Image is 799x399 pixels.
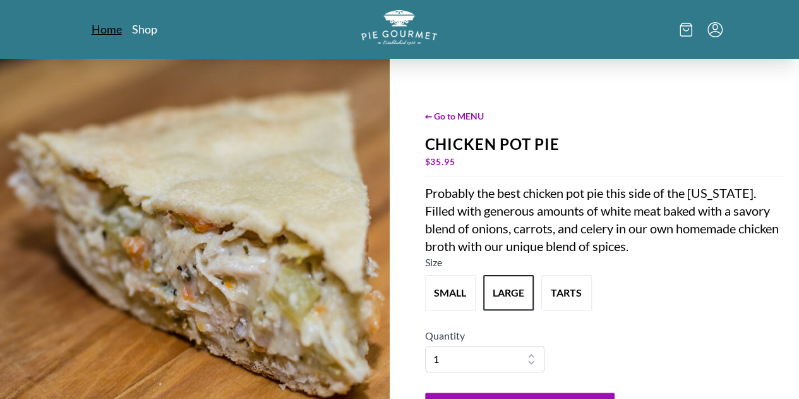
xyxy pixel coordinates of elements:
div: Probably the best chicken pot pie this side of the [US_STATE]. Filled with generous amounts of wh... [425,184,784,255]
button: Variant Swatch [541,275,592,310]
div: $ 35.95 [425,153,784,171]
span: Quantity [425,329,465,341]
span: ← Go to MENU [425,109,784,123]
a: Home [92,21,122,37]
button: Menu [707,22,723,37]
button: Variant Swatch [483,275,534,310]
a: Shop [132,21,157,37]
img: logo [361,10,437,45]
span: Size [425,256,442,268]
select: Quantity [425,346,545,372]
div: Chicken Pot Pie [425,135,784,153]
a: Logo [361,10,437,49]
button: Variant Swatch [425,275,476,310]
